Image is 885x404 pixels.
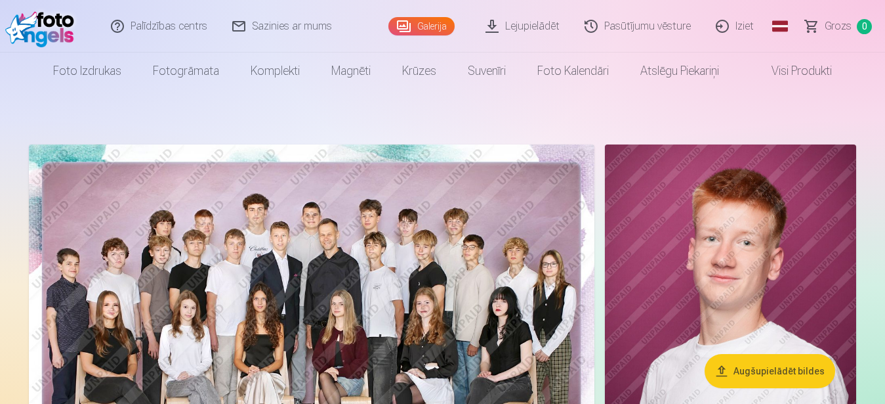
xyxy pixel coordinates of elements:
[137,53,235,89] a: Fotogrāmata
[235,53,316,89] a: Komplekti
[37,53,137,89] a: Foto izdrukas
[316,53,386,89] a: Magnēti
[5,5,81,47] img: /fa1
[825,18,852,34] span: Grozs
[522,53,625,89] a: Foto kalendāri
[705,354,835,388] button: Augšupielādēt bildes
[857,19,872,34] span: 0
[735,53,848,89] a: Visi produkti
[625,53,735,89] a: Atslēgu piekariņi
[452,53,522,89] a: Suvenīri
[388,17,455,35] a: Galerija
[386,53,452,89] a: Krūzes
